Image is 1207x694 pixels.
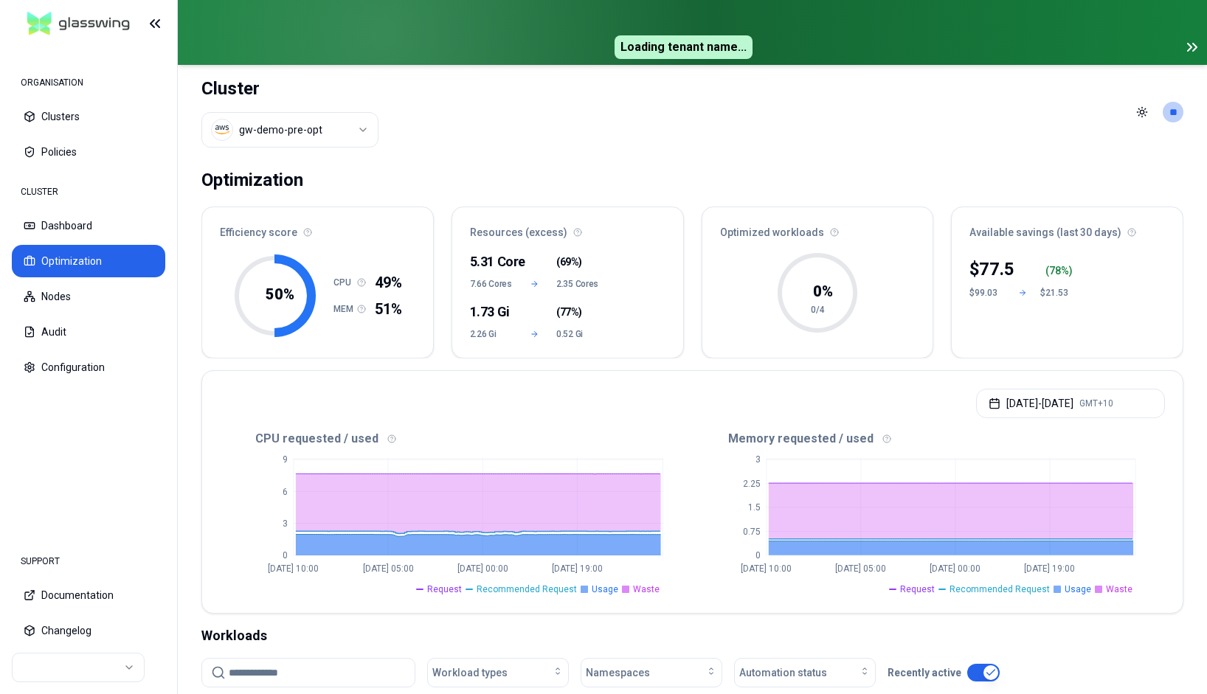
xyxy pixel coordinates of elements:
[363,563,414,574] tspan: [DATE] 05:00
[239,122,322,137] div: gw-demo-pre-opt
[969,257,1014,281] div: $
[702,207,933,249] div: Optimized workloads
[734,658,876,687] button: Automation status
[1045,263,1076,278] div: ( %)
[21,7,136,41] img: GlassWing
[615,35,753,59] span: Loading tenant name...
[586,665,650,680] span: Namespaces
[477,583,577,595] span: Recommended Request
[1024,563,1075,574] tspan: [DATE] 19:00
[470,328,513,340] span: 2.26 Gi
[693,430,1166,448] div: Memory requested / used
[201,112,378,148] button: Select a value
[201,625,1183,646] div: Workloads
[1049,263,1061,278] p: 78
[556,278,600,290] span: 2.35 Cores
[375,272,402,293] span: 49%
[220,430,693,448] div: CPU requested / used
[12,177,165,207] div: CLUSTER
[930,563,981,574] tspan: [DATE] 00:00
[810,305,824,315] tspan: 0/4
[739,665,827,680] span: Automation status
[979,257,1014,281] p: 77.5
[1106,583,1132,595] span: Waste
[742,527,760,537] tspan: 0.75
[747,502,760,513] tspan: 1.5
[12,546,165,576] div: SUPPORT
[976,389,1165,418] button: [DATE]-[DATE]GMT+10
[283,550,288,561] tspan: 0
[283,454,288,465] tspan: 9
[427,658,569,687] button: Workload types
[283,518,288,529] tspan: 3
[556,328,600,340] span: 0.52 Gi
[741,563,792,574] tspan: [DATE] 10:00
[375,299,402,319] span: 51%
[12,68,165,97] div: ORGANISATION
[556,305,582,319] span: ( )
[12,351,165,384] button: Configuration
[427,583,462,595] span: Request
[12,316,165,348] button: Audit
[969,287,1005,299] div: $99.03
[755,550,760,561] tspan: 0
[742,479,760,489] tspan: 2.25
[12,280,165,313] button: Nodes
[633,583,660,595] span: Waste
[952,207,1183,249] div: Available savings (last 30 days)
[1065,583,1091,595] span: Usage
[12,209,165,242] button: Dashboard
[201,77,378,100] h1: Cluster
[755,454,760,465] tspan: 3
[560,305,579,319] span: 77%
[560,254,579,269] span: 69%
[812,282,832,300] tspan: 0 %
[12,136,165,168] button: Policies
[556,254,582,269] span: ( )
[265,285,294,303] tspan: 50 %
[452,207,683,249] div: Resources (excess)
[268,563,319,574] tspan: [DATE] 10:00
[202,207,433,249] div: Efficiency score
[12,245,165,277] button: Optimization
[201,165,303,195] div: Optimization
[432,665,508,680] span: Workload types
[888,665,961,680] p: Recently active
[470,278,513,290] span: 7.66 Cores
[283,487,288,497] tspan: 6
[12,614,165,647] button: Changelog
[333,303,357,315] h1: MEM
[470,251,513,272] div: 5.31 Core
[1079,398,1113,409] span: GMT+10
[581,658,722,687] button: Namespaces
[592,583,618,595] span: Usage
[1040,287,1076,299] div: $21.53
[835,563,886,574] tspan: [DATE] 05:00
[900,583,935,595] span: Request
[950,583,1050,595] span: Recommended Request
[470,302,513,322] div: 1.73 Gi
[333,277,357,288] h1: CPU
[12,100,165,133] button: Clusters
[457,563,508,574] tspan: [DATE] 00:00
[552,563,603,574] tspan: [DATE] 19:00
[215,122,229,137] img: aws
[12,579,165,611] button: Documentation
